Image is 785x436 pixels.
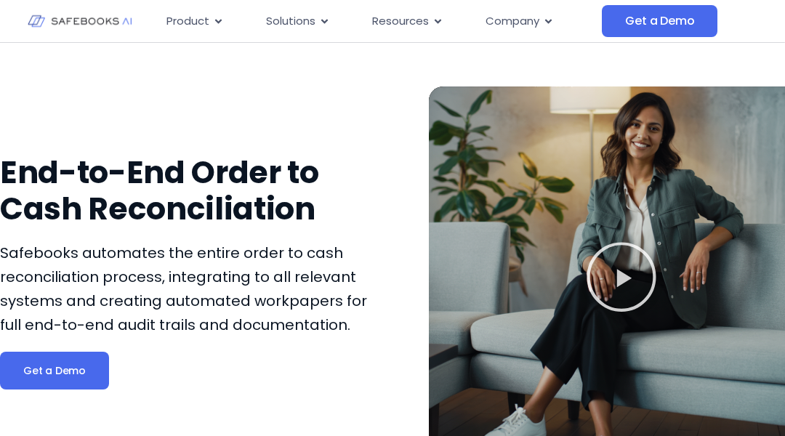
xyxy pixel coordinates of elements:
[155,7,602,36] div: Menu Toggle
[155,7,602,36] nav: Menu
[166,13,209,30] span: Product
[625,14,694,28] span: Get a Demo
[602,5,717,37] a: Get a Demo
[266,13,315,30] span: Solutions
[585,241,658,318] div: Play Video
[372,13,429,30] span: Resources
[23,363,86,378] span: Get a Demo
[486,13,539,30] span: Company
